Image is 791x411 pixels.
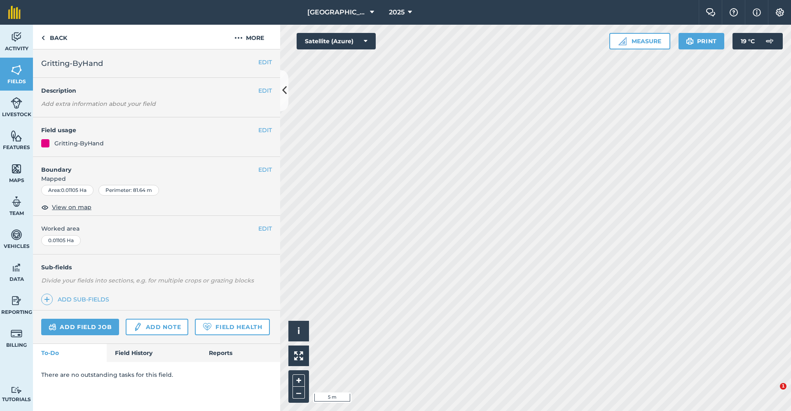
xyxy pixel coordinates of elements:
a: To-Do [33,344,107,362]
img: svg+xml;base64,PHN2ZyB4bWxucz0iaHR0cDovL3d3dy53My5vcmcvMjAwMC9zdmciIHdpZHRoPSI1NiIgaGVpZ2h0PSI2MC... [11,163,22,175]
a: Back [33,25,75,49]
button: EDIT [258,224,272,233]
h4: Field usage [41,126,258,135]
img: svg+xml;base64,PHN2ZyB4bWxucz0iaHR0cDovL3d3dy53My5vcmcvMjAwMC9zdmciIHdpZHRoPSIxNyIgaGVpZ2h0PSIxNy... [753,7,761,17]
img: svg+xml;base64,PD94bWwgdmVyc2lvbj0iMS4wIiBlbmNvZGluZz0idXRmLTgiPz4KPCEtLSBHZW5lcmF0b3I6IEFkb2JlIE... [761,33,778,49]
img: svg+xml;base64,PD94bWwgdmVyc2lvbj0iMS4wIiBlbmNvZGluZz0idXRmLTgiPz4KPCEtLSBHZW5lcmF0b3I6IEFkb2JlIE... [133,322,142,332]
img: svg+xml;base64,PD94bWwgdmVyc2lvbj0iMS4wIiBlbmNvZGluZz0idXRmLTgiPz4KPCEtLSBHZW5lcmF0b3I6IEFkb2JlIE... [49,322,56,332]
img: fieldmargin Logo [8,6,21,19]
button: View on map [41,202,91,212]
img: svg+xml;base64,PHN2ZyB4bWxucz0iaHR0cDovL3d3dy53My5vcmcvMjAwMC9zdmciIHdpZHRoPSI1NiIgaGVpZ2h0PSI2MC... [11,130,22,142]
img: svg+xml;base64,PD94bWwgdmVyc2lvbj0iMS4wIiBlbmNvZGluZz0idXRmLTgiPz4KPCEtLSBHZW5lcmF0b3I6IEFkb2JlIE... [11,386,22,394]
div: Perimeter : 81.64 m [98,185,159,196]
span: 2025 [389,7,405,17]
span: Worked area [41,224,272,233]
img: Four arrows, one pointing top left, one top right, one bottom right and the last bottom left [294,351,303,360]
span: 1 [780,383,786,390]
iframe: Intercom live chat [763,383,783,403]
div: Area : 0.01105 Ha [41,185,94,196]
img: svg+xml;base64,PD94bWwgdmVyc2lvbj0iMS4wIiBlbmNvZGluZz0idXRmLTgiPz4KPCEtLSBHZW5lcmF0b3I6IEFkb2JlIE... [11,97,22,109]
img: Two speech bubbles overlapping with the left bubble in the forefront [706,8,716,16]
img: A question mark icon [729,8,739,16]
span: Mapped [33,174,280,183]
img: svg+xml;base64,PD94bWwgdmVyc2lvbj0iMS4wIiBlbmNvZGluZz0idXRmLTgiPz4KPCEtLSBHZW5lcmF0b3I6IEFkb2JlIE... [11,196,22,208]
a: Add note [126,319,188,335]
button: EDIT [258,165,272,174]
a: Reports [201,344,280,362]
img: svg+xml;base64,PD94bWwgdmVyc2lvbj0iMS4wIiBlbmNvZGluZz0idXRmLTgiPz4KPCEtLSBHZW5lcmF0b3I6IEFkb2JlIE... [11,229,22,241]
button: 19 °C [732,33,783,49]
img: svg+xml;base64,PHN2ZyB4bWxucz0iaHR0cDovL3d3dy53My5vcmcvMjAwMC9zdmciIHdpZHRoPSIyMCIgaGVpZ2h0PSIyNC... [234,33,243,43]
em: Divide your fields into sections, e.g. for multiple crops or grazing blocks [41,277,254,284]
button: Satellite (Azure) [297,33,376,49]
img: svg+xml;base64,PHN2ZyB4bWxucz0iaHR0cDovL3d3dy53My5vcmcvMjAwMC9zdmciIHdpZHRoPSI1NiIgaGVpZ2h0PSI2MC... [11,64,22,76]
button: – [293,387,305,399]
button: EDIT [258,126,272,135]
span: i [297,326,300,336]
h4: Description [41,86,272,95]
div: 0.01105 Ha [41,235,81,246]
img: svg+xml;base64,PHN2ZyB4bWxucz0iaHR0cDovL3d3dy53My5vcmcvMjAwMC9zdmciIHdpZHRoPSIxNCIgaGVpZ2h0PSIyNC... [44,294,50,304]
span: 19 ° C [741,33,755,49]
button: Measure [609,33,670,49]
button: Print [679,33,725,49]
button: More [218,25,280,49]
img: svg+xml;base64,PD94bWwgdmVyc2lvbj0iMS4wIiBlbmNvZGluZz0idXRmLTgiPz4KPCEtLSBHZW5lcmF0b3I6IEFkb2JlIE... [11,294,22,307]
img: svg+xml;base64,PHN2ZyB4bWxucz0iaHR0cDovL3d3dy53My5vcmcvMjAwMC9zdmciIHdpZHRoPSIxOCIgaGVpZ2h0PSIyNC... [41,202,49,212]
a: Field History [107,344,200,362]
img: Ruler icon [618,37,627,45]
span: Gritting-ByHand [41,58,103,69]
img: svg+xml;base64,PHN2ZyB4bWxucz0iaHR0cDovL3d3dy53My5vcmcvMjAwMC9zdmciIHdpZHRoPSI5IiBoZWlnaHQ9IjI0Ii... [41,33,45,43]
img: svg+xml;base64,PHN2ZyB4bWxucz0iaHR0cDovL3d3dy53My5vcmcvMjAwMC9zdmciIHdpZHRoPSIxOSIgaGVpZ2h0PSIyNC... [686,36,694,46]
button: i [288,321,309,341]
button: EDIT [258,58,272,67]
em: Add extra information about your field [41,100,156,107]
span: [GEOGRAPHIC_DATA] (Gardens) [307,7,367,17]
img: A cog icon [775,8,785,16]
h4: Boundary [33,157,258,174]
button: + [293,374,305,387]
a: Add field job [41,319,119,335]
a: Add sub-fields [41,294,112,305]
img: svg+xml;base64,PD94bWwgdmVyc2lvbj0iMS4wIiBlbmNvZGluZz0idXRmLTgiPz4KPCEtLSBHZW5lcmF0b3I6IEFkb2JlIE... [11,327,22,340]
button: EDIT [258,86,272,95]
p: There are no outstanding tasks for this field. [41,370,272,379]
img: svg+xml;base64,PD94bWwgdmVyc2lvbj0iMS4wIiBlbmNvZGluZz0idXRmLTgiPz4KPCEtLSBHZW5lcmF0b3I6IEFkb2JlIE... [11,262,22,274]
img: svg+xml;base64,PD94bWwgdmVyc2lvbj0iMS4wIiBlbmNvZGluZz0idXRmLTgiPz4KPCEtLSBHZW5lcmF0b3I6IEFkb2JlIE... [11,31,22,43]
h4: Sub-fields [33,263,280,272]
a: Field Health [195,319,269,335]
div: Gritting-ByHand [54,139,104,148]
span: View on map [52,203,91,212]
